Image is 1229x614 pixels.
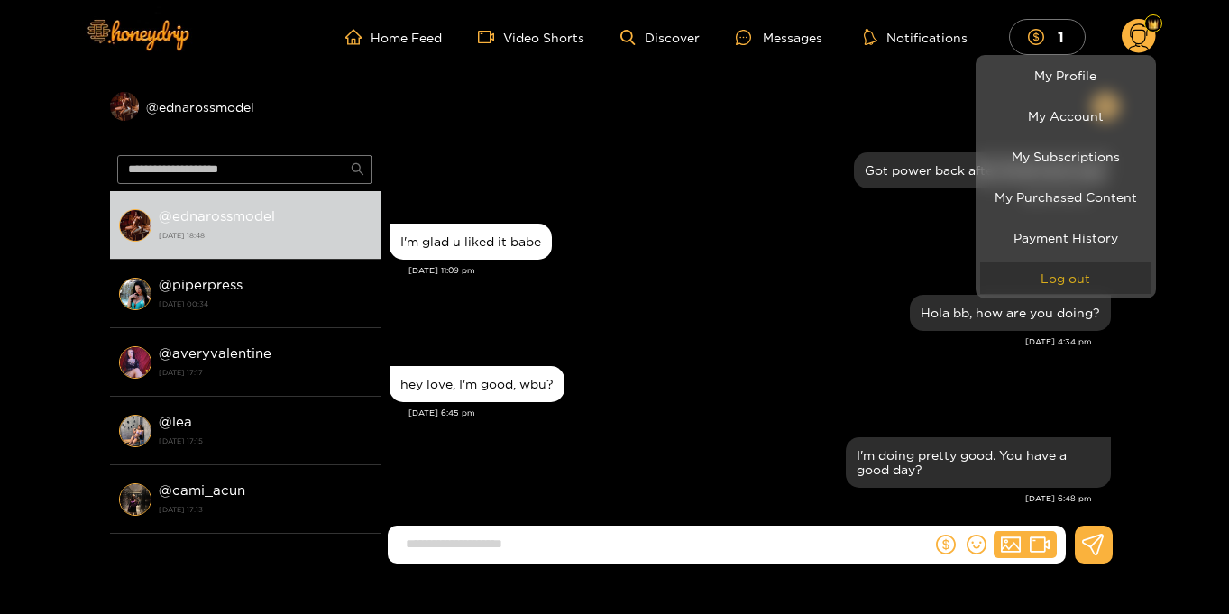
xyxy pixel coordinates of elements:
[980,222,1151,253] a: Payment History
[980,141,1151,172] a: My Subscriptions
[980,60,1151,91] a: My Profile
[980,181,1151,213] a: My Purchased Content
[980,100,1151,132] a: My Account
[980,262,1151,294] button: Log out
